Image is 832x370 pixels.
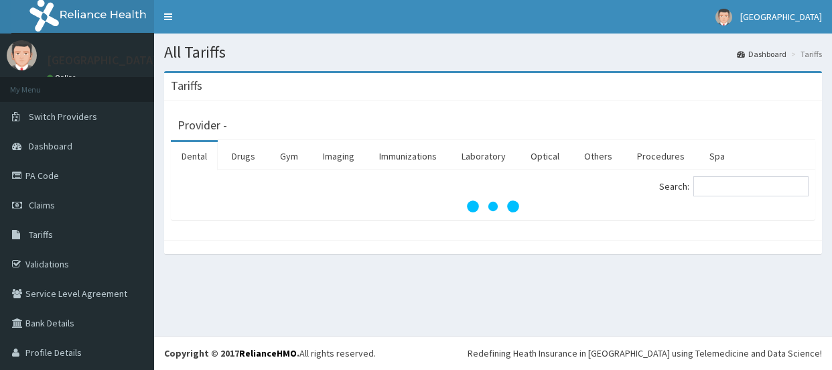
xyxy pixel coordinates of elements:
[626,142,695,170] a: Procedures
[740,11,822,23] span: [GEOGRAPHIC_DATA]
[164,44,822,61] h1: All Tariffs
[466,180,520,233] svg: audio-loading
[659,176,809,196] label: Search:
[693,176,809,196] input: Search:
[171,80,202,92] h3: Tariffs
[154,336,832,370] footer: All rights reserved.
[7,40,37,70] img: User Image
[788,48,822,60] li: Tariffs
[178,119,227,131] h3: Provider -
[221,142,266,170] a: Drugs
[171,142,218,170] a: Dental
[29,199,55,211] span: Claims
[699,142,736,170] a: Spa
[468,347,822,360] div: Redefining Heath Insurance in [GEOGRAPHIC_DATA] using Telemedicine and Data Science!
[573,142,623,170] a: Others
[451,142,516,170] a: Laboratory
[29,140,72,152] span: Dashboard
[737,48,786,60] a: Dashboard
[164,347,299,359] strong: Copyright © 2017 .
[269,142,309,170] a: Gym
[29,111,97,123] span: Switch Providers
[47,54,157,66] p: [GEOGRAPHIC_DATA]
[715,9,732,25] img: User Image
[520,142,570,170] a: Optical
[368,142,447,170] a: Immunizations
[239,347,297,359] a: RelianceHMO
[47,73,79,82] a: Online
[312,142,365,170] a: Imaging
[29,229,53,241] span: Tariffs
